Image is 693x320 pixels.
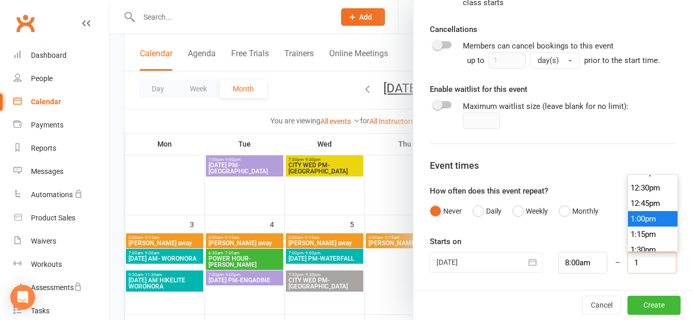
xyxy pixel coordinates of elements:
[31,167,63,175] div: Messages
[31,121,63,129] div: Payments
[31,260,62,268] div: Workouts
[607,252,628,274] div: –
[13,90,109,114] a: Calendar
[13,183,109,206] a: Automations
[430,158,676,173] div: Event times
[430,185,548,197] label: How often does this event repeat?
[627,296,681,314] button: Create
[463,100,628,113] div: Maximum waitlist size (leave blank for no limit):
[31,283,82,292] div: Assessments
[584,56,660,65] span: prior to the start time.
[13,114,109,137] a: Payments
[13,276,109,299] a: Assessments
[512,201,548,221] button: Weekly
[31,144,56,152] div: Reports
[13,253,109,276] a: Workouts
[628,180,678,196] li: 12:30pm
[12,10,38,36] a: Clubworx
[430,235,461,248] label: Starts on
[582,296,621,314] button: Cancel
[31,214,75,222] div: Product Sales
[559,201,599,221] button: Monthly
[31,51,67,59] div: Dashboard
[31,237,56,245] div: Waivers
[628,242,678,258] li: 1:30pm
[473,201,502,221] button: Daily
[538,56,559,65] span: day(s)
[530,52,580,69] button: day(s)
[430,201,462,221] button: Never
[13,44,109,67] a: Dashboard
[628,211,678,227] li: 1:00pm
[13,230,109,253] a: Waivers
[467,52,580,69] div: up to
[31,190,73,199] div: Automations
[628,196,678,211] li: 12:45pm
[10,285,35,310] div: Open Intercom Messenger
[13,137,109,160] a: Reports
[430,83,527,95] label: Enable waitlist for this event
[463,40,676,69] div: Members can cancel bookings to this event
[31,74,53,83] div: People
[31,98,61,106] div: Calendar
[430,23,477,36] label: Cancellations
[628,227,678,242] li: 1:15pm
[13,160,109,183] a: Messages
[31,307,50,315] div: Tasks
[13,206,109,230] a: Product Sales
[13,67,109,90] a: People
